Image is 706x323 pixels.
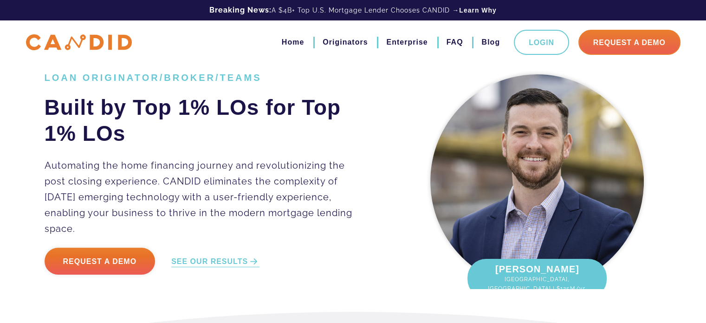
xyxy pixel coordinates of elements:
a: Request a Demo [45,248,155,275]
span: [GEOGRAPHIC_DATA], [GEOGRAPHIC_DATA] | $125M/yr. [477,275,597,293]
img: CANDID APP [26,34,132,51]
a: SEE OUR RESULTS [171,257,259,267]
img: Kevin OLaughlin [430,74,644,288]
a: Learn Why [459,6,497,15]
h1: LOAN ORIGINATOR/BROKER/TEAMS [45,72,366,83]
b: Breaking News: [209,6,272,14]
a: FAQ [447,34,463,50]
a: Blog [481,34,500,50]
p: Automating the home financing journey and revolutionizing the post closing experience. CANDID eli... [45,158,366,237]
div: [PERSON_NAME] [467,259,607,298]
a: Login [514,30,569,55]
a: Enterprise [386,34,427,50]
a: Home [282,34,304,50]
h2: Built by Top 1% LOs for Top 1% LOs [45,94,366,146]
a: Originators [323,34,368,50]
a: Request A Demo [578,30,680,55]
